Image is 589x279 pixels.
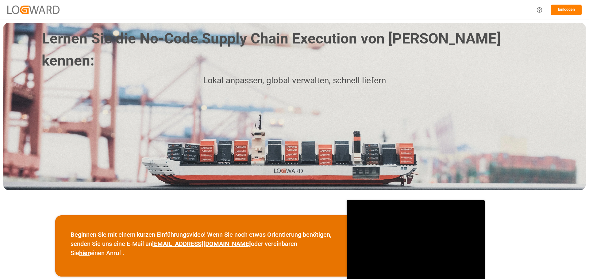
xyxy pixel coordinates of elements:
[42,30,504,69] font: Lernen Sie die No-Code Supply Chain Execution von [PERSON_NAME] kennen:
[203,75,386,85] font: Lokal anpassen, global verwalten, schnell liefern
[7,6,60,14] img: Logward_new_orange.png
[79,249,90,257] a: hier
[71,231,333,247] font: Beginnen Sie mit einem kurzen Einführungsvideo! Wenn Sie noch etwas Orientierung benötigen, sende...
[551,5,582,15] button: Einloggen
[71,240,299,257] font: oder vereinbaren Sie
[533,3,546,17] button: Hilfecenter
[90,249,125,257] font: einen Anruf .
[152,240,251,247] a: [EMAIL_ADDRESS][DOMAIN_NAME]
[558,7,575,12] font: Einloggen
